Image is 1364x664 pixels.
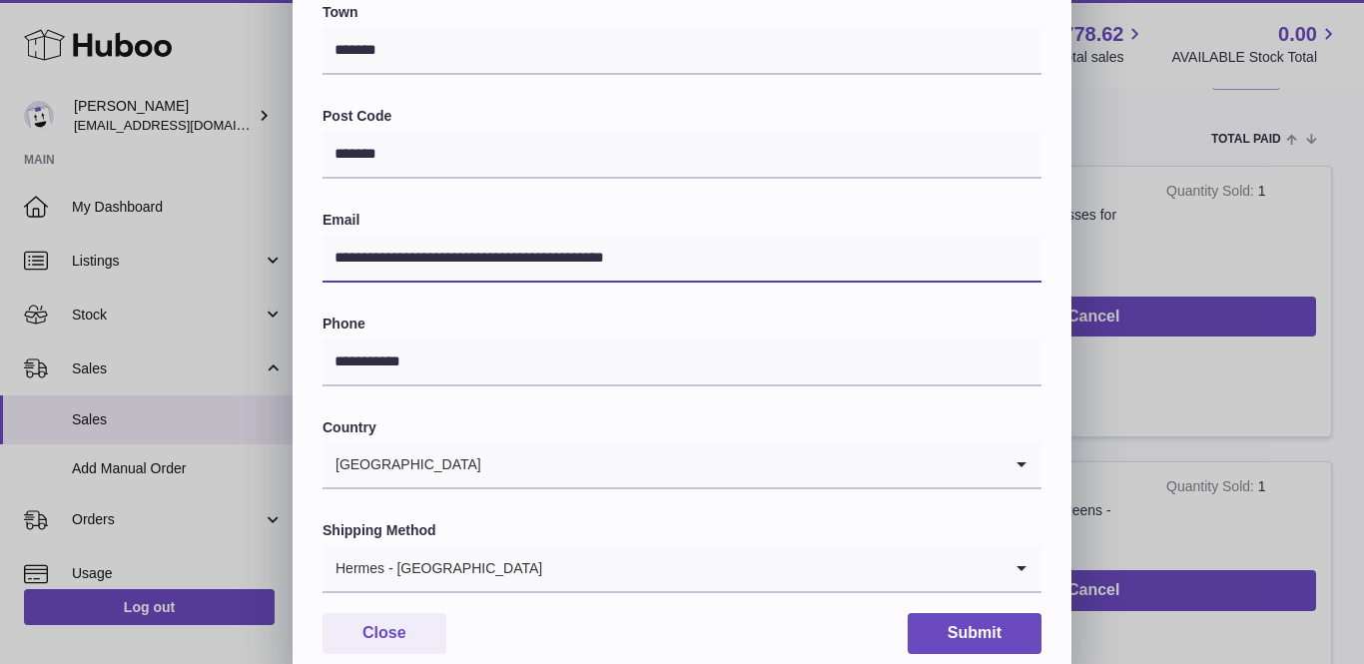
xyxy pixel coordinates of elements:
[323,521,1041,540] label: Shipping Method
[482,441,1002,487] input: Search for option
[323,441,1041,489] div: Search for option
[323,315,1041,333] label: Phone
[323,545,1041,593] div: Search for option
[543,545,1002,591] input: Search for option
[323,107,1041,126] label: Post Code
[323,441,482,487] span: [GEOGRAPHIC_DATA]
[323,3,1041,22] label: Town
[908,613,1041,654] button: Submit
[323,613,446,654] button: Close
[323,211,1041,230] label: Email
[323,545,543,591] span: Hermes - [GEOGRAPHIC_DATA]
[323,418,1041,437] label: Country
